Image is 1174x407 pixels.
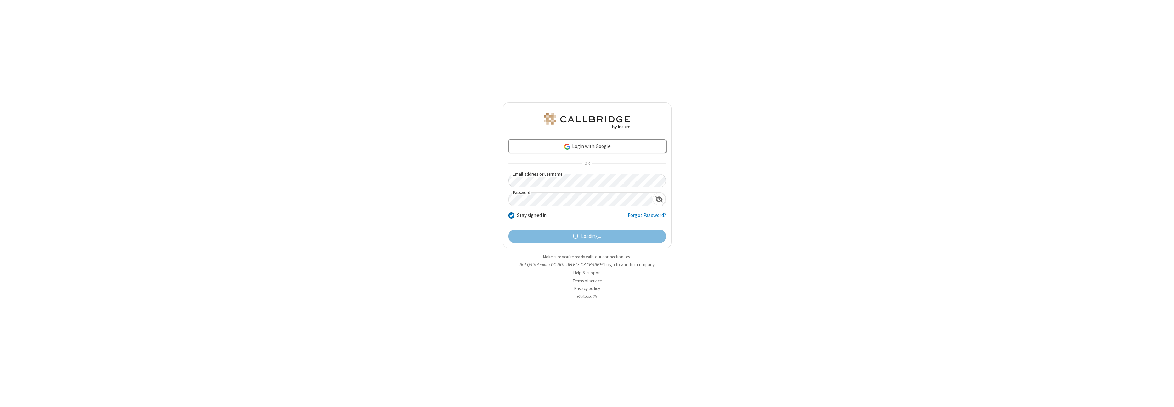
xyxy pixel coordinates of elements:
[628,212,666,225] a: Forgot Password?
[503,261,672,268] li: Not QA Selenium DO NOT DELETE OR CHANGE?
[503,293,672,300] li: v2.6.353.4b
[653,193,666,205] div: Show password
[509,193,653,206] input: Password
[573,278,602,284] a: Terms of service
[573,270,601,276] a: Help & support
[517,212,547,219] label: Stay signed in
[508,230,666,243] button: Loading...
[582,159,592,168] span: OR
[543,113,631,129] img: QA Selenium DO NOT DELETE OR CHANGE
[574,286,600,291] a: Privacy policy
[1157,389,1169,402] iframe: Chat
[604,261,655,268] button: Login to another company
[581,232,601,240] span: Loading...
[543,254,631,260] a: Make sure you're ready with our connection test
[508,139,666,153] a: Login with Google
[563,143,571,150] img: google-icon.png
[508,174,666,187] input: Email address or username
